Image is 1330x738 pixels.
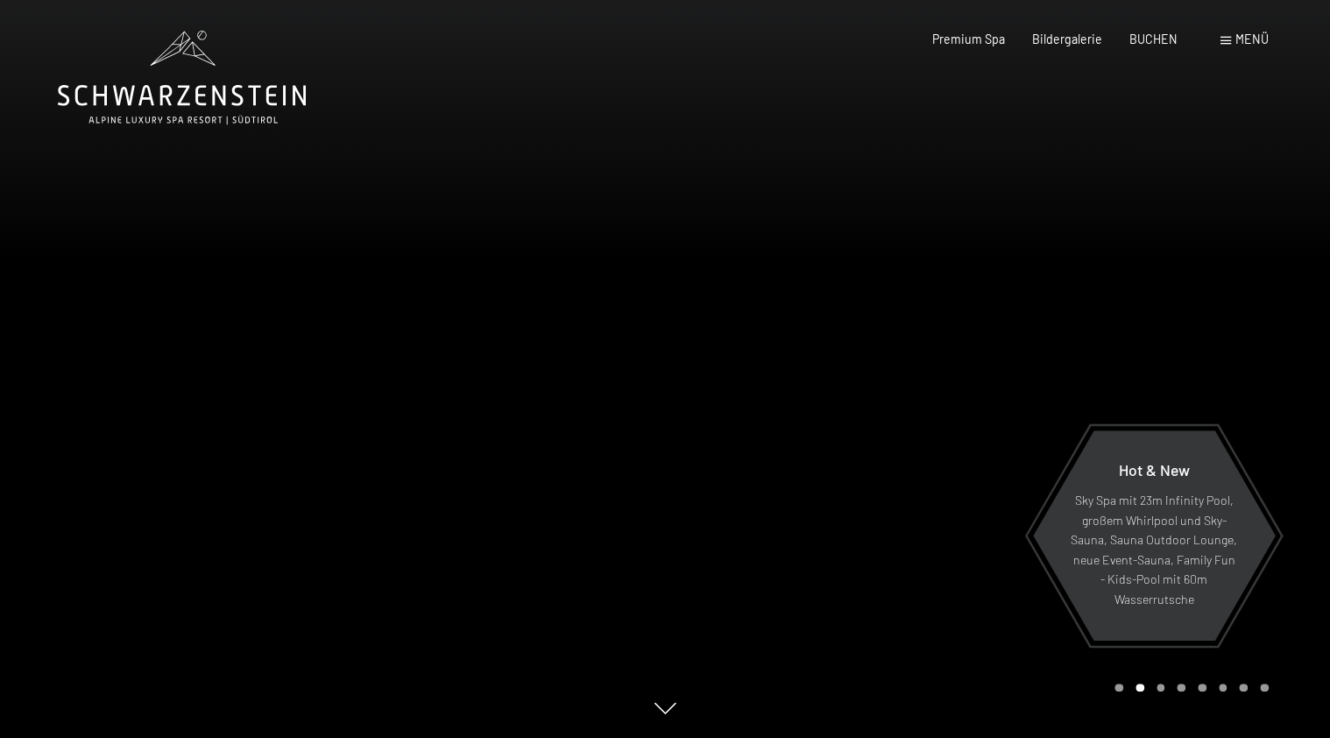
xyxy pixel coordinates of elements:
[1032,32,1102,46] a: Bildergalerie
[1070,492,1237,610] p: Sky Spa mit 23m Infinity Pool, großem Whirlpool und Sky-Sauna, Sauna Outdoor Lounge, neue Event-S...
[1135,684,1144,692] div: Carousel Page 2 (Current Slide)
[1260,684,1269,692] div: Carousel Page 8
[1118,460,1189,479] span: Hot & New
[932,32,1005,46] a: Premium Spa
[1114,684,1123,692] div: Carousel Page 1
[1129,32,1178,46] a: BUCHEN
[1108,684,1268,692] div: Carousel Pagination
[1198,684,1206,692] div: Carousel Page 5
[1177,684,1185,692] div: Carousel Page 4
[1157,684,1165,692] div: Carousel Page 3
[1031,429,1276,642] a: Hot & New Sky Spa mit 23m Infinity Pool, großem Whirlpool und Sky-Sauna, Sauna Outdoor Lounge, ne...
[1239,684,1248,692] div: Carousel Page 7
[1219,684,1227,692] div: Carousel Page 6
[1235,32,1269,46] span: Menü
